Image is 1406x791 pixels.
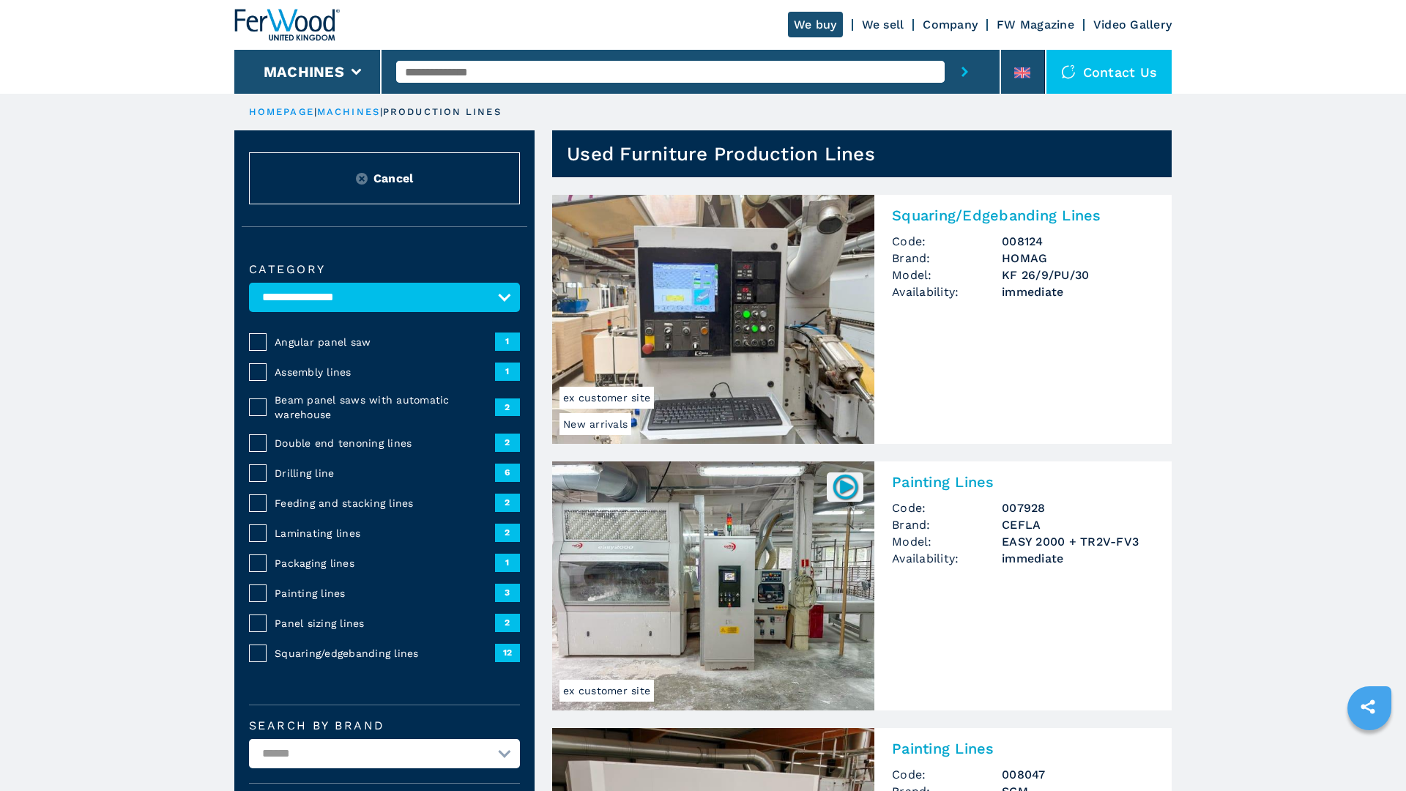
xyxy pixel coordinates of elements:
img: Reset [356,173,368,185]
img: Ferwood [234,9,340,41]
span: 1 [495,333,520,350]
span: immediate [1002,550,1154,567]
a: machines [317,106,380,117]
span: Beam panel saws with automatic warehouse [275,393,495,422]
span: Angular panel saw [275,335,495,349]
img: 007928 [831,472,860,501]
a: HOMEPAGE [249,106,314,117]
a: sharethis [1350,688,1386,725]
span: 1 [495,363,520,380]
h2: Painting Lines [892,473,1154,491]
span: 2 [495,614,520,631]
span: Brand: [892,250,1002,267]
a: We sell [862,18,904,31]
h3: CEFLA [1002,516,1154,533]
span: Code: [892,500,1002,516]
button: ResetCancel [249,152,520,204]
span: | [314,106,317,117]
span: Assembly lines [275,365,495,379]
a: Video Gallery [1093,18,1172,31]
h3: 008047 [1002,766,1154,783]
span: immediate [1002,283,1154,300]
label: Category [249,264,520,275]
span: 2 [495,434,520,451]
span: Panel sizing lines [275,616,495,631]
label: Search by brand [249,720,520,732]
h1: Used Furniture Production Lines [567,142,875,166]
a: Company [923,18,978,31]
img: Contact us [1061,64,1076,79]
span: Brand: [892,516,1002,533]
h2: Painting Lines [892,740,1154,757]
span: Feeding and stacking lines [275,496,495,510]
span: Model: [892,533,1002,550]
span: 1 [495,554,520,571]
span: 3 [495,584,520,601]
h3: HOMAG [1002,250,1154,267]
span: 2 [495,494,520,511]
span: ex customer site [559,680,654,702]
h3: 007928 [1002,500,1154,516]
span: Laminating lines [275,526,495,541]
span: 2 [495,398,520,416]
a: FW Magazine [997,18,1074,31]
span: | [380,106,383,117]
h3: EASY 2000 + TR2V-FV3 [1002,533,1154,550]
iframe: Chat [1344,725,1395,780]
button: Machines [264,63,344,81]
button: submit-button [945,50,985,94]
span: 12 [495,644,520,661]
span: Cancel [373,170,414,187]
a: Squaring/Edgebanding Lines HOMAG KF 26/9/PU/30New arrivalsex customer siteSquaring/Edgebanding Li... [552,195,1172,444]
h3: KF 26/9/PU/30 [1002,267,1154,283]
a: Painting Lines CEFLA EASY 2000 + TR2V-FV3ex customer site007928Painting LinesCode:007928Brand:CEF... [552,461,1172,710]
div: Contact us [1046,50,1172,94]
h3: 008124 [1002,233,1154,250]
span: Squaring/edgebanding lines [275,646,495,661]
span: Double end tenoning lines [275,436,495,450]
span: ex customer site [559,387,654,409]
img: Painting Lines CEFLA EASY 2000 + TR2V-FV3 [552,461,874,710]
span: Painting lines [275,586,495,601]
span: 2 [495,524,520,541]
span: Model: [892,267,1002,283]
span: New arrivals [559,413,631,435]
span: Packaging lines [275,556,495,571]
p: production lines [383,105,502,119]
a: We buy [788,12,843,37]
img: Squaring/Edgebanding Lines HOMAG KF 26/9/PU/30 [552,195,874,444]
span: 6 [495,464,520,481]
span: Availability: [892,283,1002,300]
span: Code: [892,766,1002,783]
span: Code: [892,233,1002,250]
span: Drilling line [275,466,495,480]
h2: Squaring/Edgebanding Lines [892,207,1154,224]
span: Availability: [892,550,1002,567]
